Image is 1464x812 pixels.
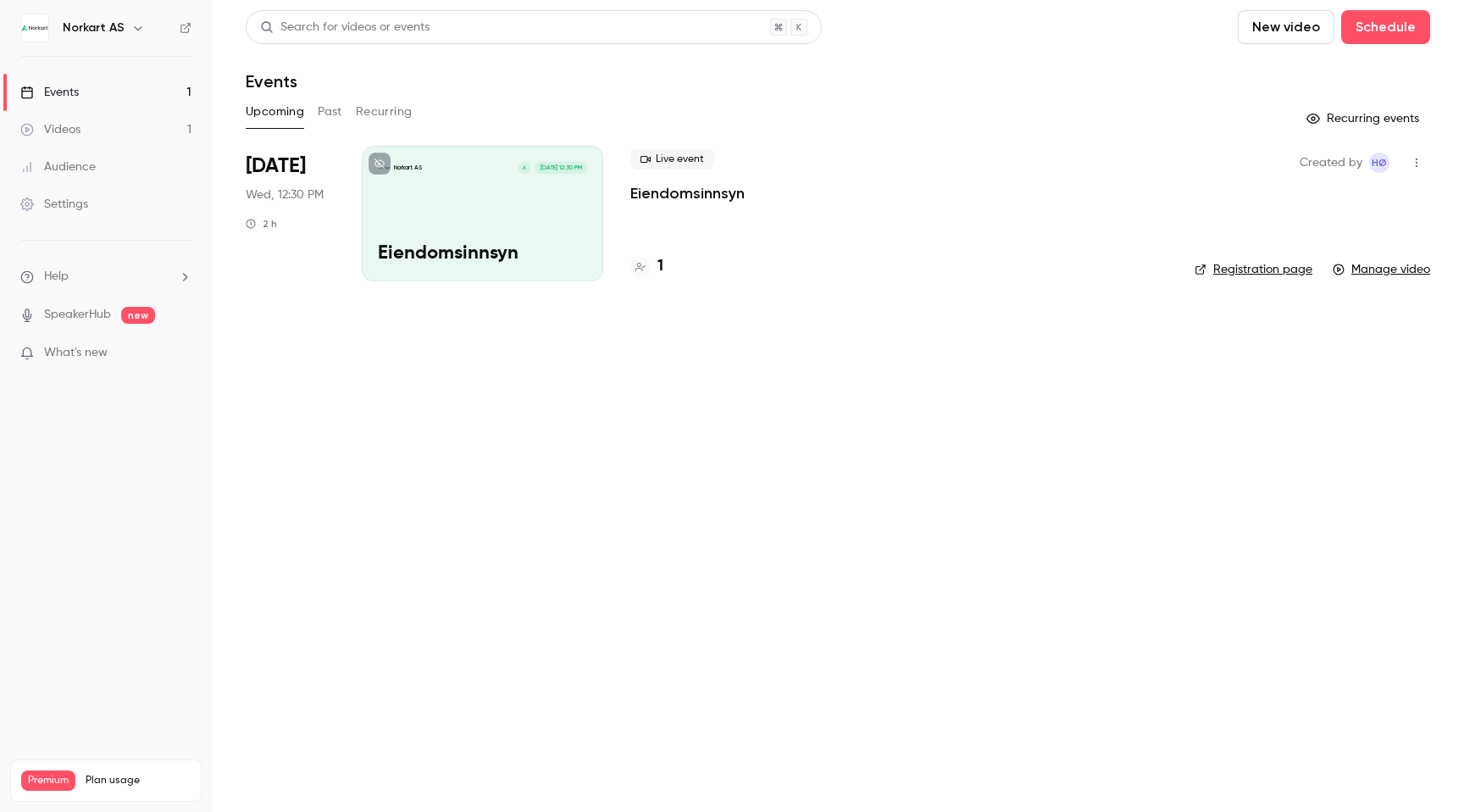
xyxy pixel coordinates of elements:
div: A [518,161,531,175]
button: Recurring [356,98,413,125]
div: Audience [20,159,96,175]
h4: 1 [657,255,663,278]
p: Eiendomsinnsyn [378,243,587,265]
li: help-dropdown-opener [20,268,191,286]
h1: Events [246,71,297,92]
span: Henriette Østholm [1369,153,1389,173]
button: Recurring events [1299,105,1430,132]
div: 2 h [246,217,277,231]
span: new [121,307,155,324]
span: [DATE] 12:30 PM [535,162,586,174]
span: Wed, 12:30 PM [246,186,324,203]
span: Plan usage [86,774,191,787]
div: Events [20,84,79,101]
span: Premium [21,770,75,791]
a: Eiendomsinnsyn [630,183,745,203]
a: Manage video [1333,261,1430,278]
div: Videos [20,121,80,138]
div: Settings [20,196,88,213]
a: Eiendomsinnsyn Norkart ASA[DATE] 12:30 PMEiendomsinnsyn [362,146,603,281]
button: New video [1238,10,1334,44]
span: HØ [1372,153,1387,173]
a: SpeakerHub [44,306,111,324]
button: Past [318,98,342,125]
a: Registration page [1195,261,1312,278]
span: Help [44,268,69,286]
span: Live event [630,149,714,170]
button: Schedule [1341,10,1430,44]
span: What's new [44,344,108,362]
h6: Norkart AS [63,19,125,36]
div: Oct 15 Wed, 12:30 PM (Europe/Oslo) [246,146,335,281]
span: Created by [1300,153,1362,173]
img: Norkart AS [21,14,48,42]
div: Search for videos or events [260,19,430,36]
a: 1 [630,255,663,278]
p: Norkart AS [394,164,422,172]
button: Upcoming [246,98,304,125]
span: [DATE] [246,153,306,180]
